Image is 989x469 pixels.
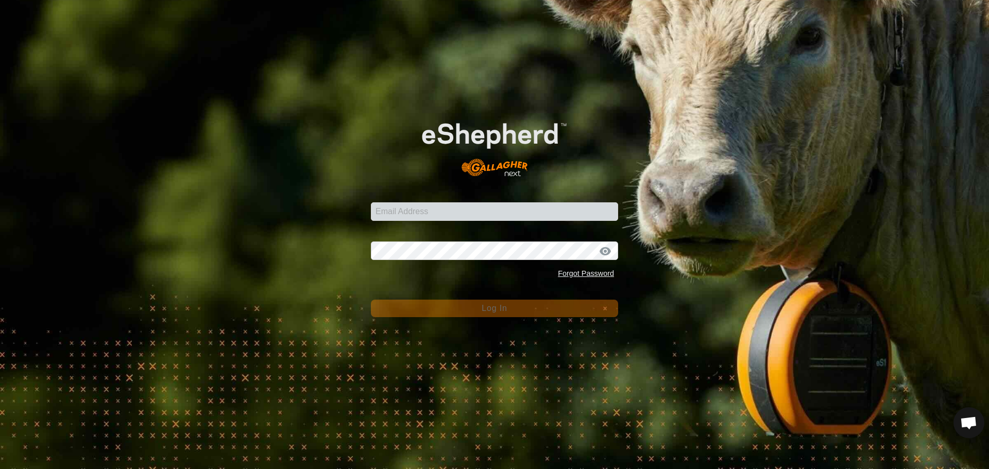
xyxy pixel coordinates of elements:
a: Open chat [953,407,984,438]
input: Email Address [371,202,618,221]
button: Log In [371,300,618,317]
img: E-shepherd Logo [396,102,593,187]
a: Forgot Password [558,269,614,277]
span: Log In [482,304,507,312]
